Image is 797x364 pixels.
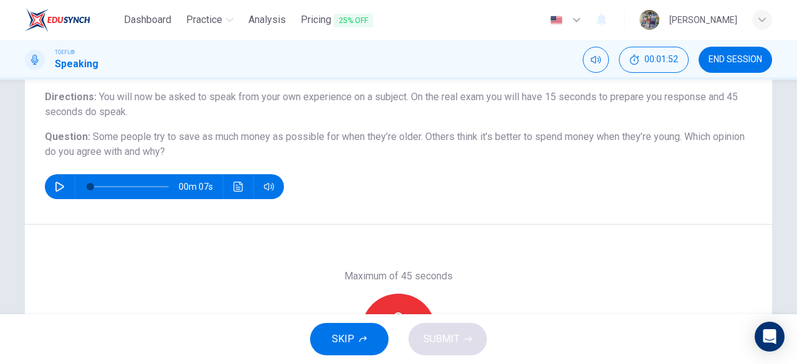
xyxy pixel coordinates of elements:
button: Analysis [243,9,291,31]
div: [PERSON_NAME] [669,12,737,27]
img: EduSynch logo [25,7,90,32]
a: EduSynch logo [25,7,119,32]
span: 25% OFF [334,14,373,27]
span: END SESSION [709,55,762,65]
span: 00m 07s [179,174,223,199]
img: en [549,16,564,25]
button: 00:01:52 [619,47,689,73]
button: Pricing25% OFF [296,9,378,32]
a: Dashboard [119,9,176,32]
img: Profile picture [639,10,659,30]
span: Some people try to save as much money as possible for when they’re older. Others think it’s bette... [93,131,682,142]
h6: Directions : [45,90,752,119]
div: Open Intercom Messenger [755,322,785,352]
button: Practice [181,9,238,31]
span: Dashboard [124,12,171,27]
span: TOEFL® [55,48,75,57]
span: Analysis [248,12,286,27]
span: SKIP [332,330,354,348]
div: Mute [583,47,609,73]
span: Pricing [301,12,373,28]
a: Analysis [243,9,291,32]
button: Dashboard [119,9,176,31]
button: Click to see the audio transcription [229,174,248,199]
h1: Speaking [55,57,98,72]
button: SKIP [310,323,389,355]
span: You will now be asked to speak from your own experience on a subject. On the real exam you will h... [45,91,738,118]
span: 00:01:52 [644,55,678,65]
h6: Question : [45,129,752,159]
span: Practice [186,12,222,27]
div: Hide [619,47,689,73]
h6: Maximum of 45 seconds [344,269,453,284]
button: END SESSION [699,47,772,73]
